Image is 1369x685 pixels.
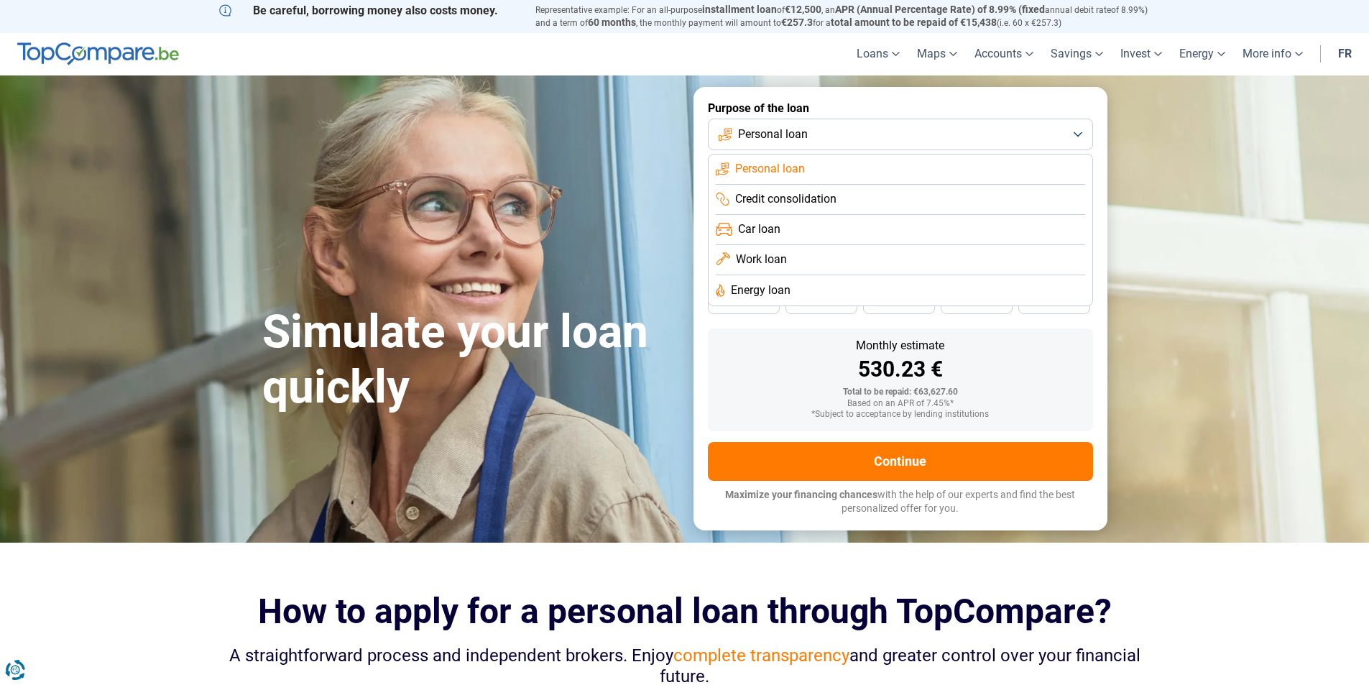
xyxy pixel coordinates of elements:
[588,17,636,28] font: 60 months
[708,101,809,115] font: Purpose of the loan
[535,5,702,15] font: Representative example: For an all-purpose
[738,127,808,141] font: Personal loan
[1112,33,1171,75] a: Invest
[1045,5,1111,15] font: annual debit rate
[1329,33,1360,75] a: fr
[874,454,926,469] font: Continue
[1042,33,1112,75] a: Savings
[738,222,780,236] font: Car loan
[636,18,781,28] font: , the monthly payment will amount to
[857,47,888,60] font: Loans
[731,283,790,297] font: Energy loan
[1120,47,1151,60] font: Invest
[1022,4,1045,15] font: fixed
[725,489,877,500] font: Maximize your financing chances
[785,4,821,15] font: €12,500
[708,119,1093,150] button: Personal loan
[1243,47,1291,60] font: More info
[821,5,835,15] font: , an
[858,357,943,382] font: 530.23 €
[1338,47,1352,60] font: fr
[847,398,954,408] font: Based on an APR of 7.45%*
[966,33,1042,75] a: Accounts
[673,645,849,666] font: complete transparency
[702,4,777,15] font: installment loan
[835,4,1022,15] font: APR (Annual Percentage Rate) of 8.99% (
[708,442,1093,481] button: Continue
[1051,47,1092,60] font: Savings
[908,33,966,75] a: Maps
[781,17,813,28] font: €257.3
[229,645,673,666] font: A straightforward process and independent brokers. Enjoy
[1171,33,1234,75] a: Energy
[262,305,648,414] font: Simulate your loan quickly
[17,42,179,65] img: TopCompare
[811,409,989,419] font: *Subject to acceptance by lending institutions
[735,162,805,175] font: Personal loan
[856,339,944,352] font: Monthly estimate
[917,47,946,60] font: Maps
[1234,33,1312,75] a: More info
[253,4,498,17] font: Be careful, borrowing money also costs money.
[842,489,1075,515] font: with the help of our experts and find the best personalized offer for you.
[997,18,1061,28] font: (i.e. 60 x €257.3)
[258,591,1112,632] font: How to apply for a personal loan through TopCompare?
[813,18,831,28] font: for a
[777,5,785,15] font: of
[848,33,908,75] a: Loans
[535,5,1148,28] font: of 8.99%) and a term of
[735,192,836,206] font: Credit consolidation
[843,387,958,397] font: Total to be repaid: €63,627.60
[831,17,997,28] font: total amount to be repaid of €15,438
[736,252,787,266] font: Work loan
[1179,47,1214,60] font: Energy
[974,47,1022,60] font: Accounts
